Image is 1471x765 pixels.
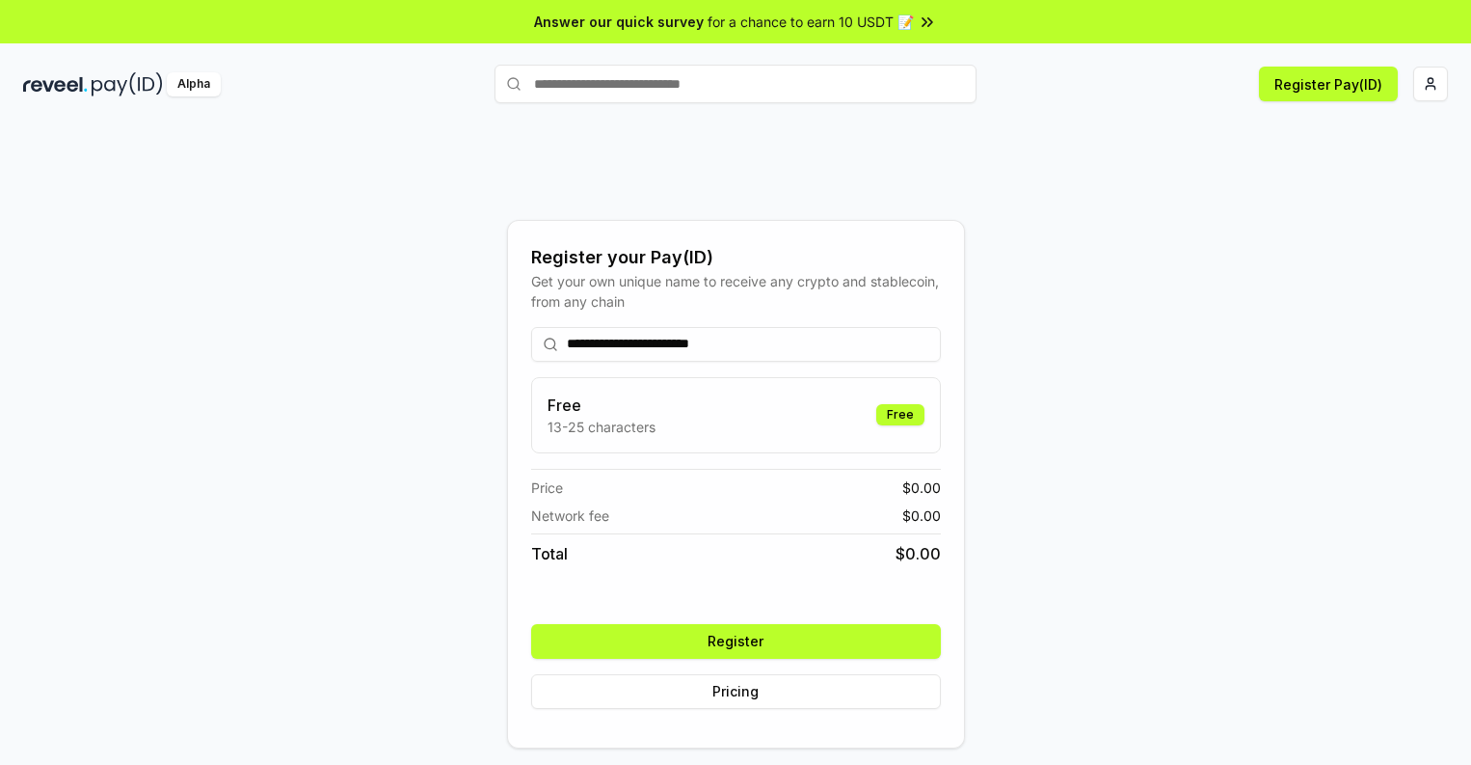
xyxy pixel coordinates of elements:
[534,12,704,32] span: Answer our quick survey
[92,72,163,96] img: pay_id
[896,542,941,565] span: $ 0.00
[1259,67,1398,101] button: Register Pay(ID)
[902,505,941,526] span: $ 0.00
[531,505,609,526] span: Network fee
[167,72,221,96] div: Alpha
[548,417,655,437] p: 13-25 characters
[531,271,941,312] div: Get your own unique name to receive any crypto and stablecoin, from any chain
[531,244,941,271] div: Register your Pay(ID)
[902,478,941,498] span: $ 0.00
[708,12,914,32] span: for a chance to earn 10 USDT 📝
[531,478,563,498] span: Price
[23,72,88,96] img: reveel_dark
[531,674,941,709] button: Pricing
[876,404,924,425] div: Free
[531,624,941,659] button: Register
[548,394,655,417] h3: Free
[531,542,568,565] span: Total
